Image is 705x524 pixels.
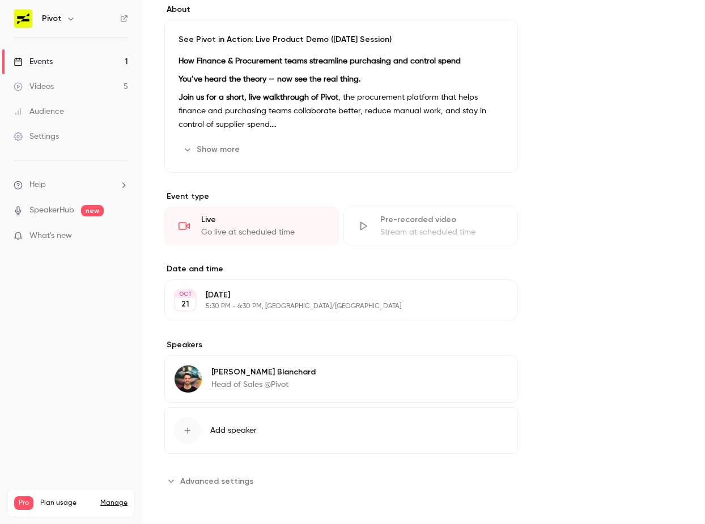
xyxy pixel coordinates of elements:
[201,214,325,225] div: Live
[179,75,360,83] strong: You’ve heard the theory — now see the real thing.
[14,10,32,28] img: Pivot
[81,205,104,216] span: new
[164,191,518,202] p: Event type
[175,290,196,298] div: OCT
[164,472,260,490] button: Advanced settings
[380,227,504,238] div: Stream at scheduled time
[100,499,128,508] a: Manage
[14,179,128,191] li: help-dropdown-opener
[164,207,339,245] div: LiveGo live at scheduled time
[179,91,504,131] p: , the procurement platform that helps finance and purchasing teams collaborate better, reduce man...
[343,207,518,245] div: Pre-recorded videoStream at scheduled time
[201,227,325,238] div: Go live at scheduled time
[29,205,74,216] a: SpeakerHub
[211,379,316,390] p: Head of Sales @Pivot
[164,263,518,275] label: Date and time
[14,106,64,117] div: Audience
[14,131,59,142] div: Settings
[179,57,461,65] strong: How Finance & Procurement teams streamline purchasing and control spend
[180,475,253,487] span: Advanced settings
[42,13,62,24] h6: Pivot
[175,365,202,393] img: Maxime Blanchard
[210,425,257,436] span: Add speaker
[164,407,518,454] button: Add speaker
[179,93,338,101] strong: Join us for a short, live walkthrough of Pivot
[14,81,54,92] div: Videos
[164,339,518,351] label: Speakers
[211,367,316,378] p: [PERSON_NAME] Blanchard
[40,499,94,508] span: Plan usage
[29,230,72,242] span: What's new
[179,34,504,45] p: See Pivot in Action: Live Product Demo ([DATE] Session)
[164,472,518,490] section: Advanced settings
[114,231,128,241] iframe: Noticeable Trigger
[206,289,458,301] p: [DATE]
[14,496,33,510] span: Pro
[14,56,53,67] div: Events
[206,302,458,311] p: 5:30 PM - 6:30 PM, [GEOGRAPHIC_DATA]/[GEOGRAPHIC_DATA]
[181,299,189,310] p: 21
[29,179,46,191] span: Help
[179,140,247,159] button: Show more
[164,4,518,15] label: About
[380,214,504,225] div: Pre-recorded video
[164,355,518,403] div: Maxime Blanchard[PERSON_NAME] BlanchardHead of Sales @Pivot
